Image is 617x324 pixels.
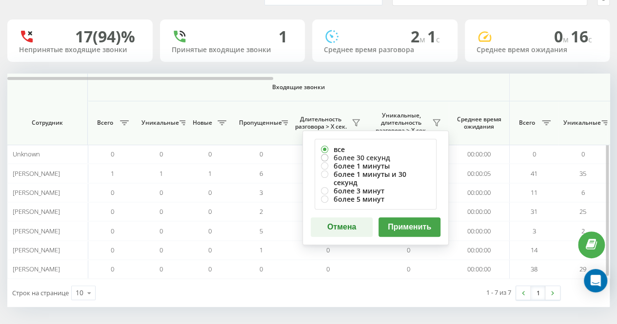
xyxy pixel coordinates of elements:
[456,115,502,131] span: Среднее время ожидания
[427,26,440,47] span: 1
[13,169,60,178] span: [PERSON_NAME]
[515,119,539,127] span: Всего
[172,46,294,54] div: Принятые входящие звонки
[579,207,586,216] span: 25
[208,207,212,216] span: 0
[311,217,373,237] button: Отмена
[259,246,263,254] span: 1
[326,265,330,273] span: 0
[531,207,537,216] span: 31
[76,288,83,298] div: 10
[159,207,163,216] span: 0
[531,169,537,178] span: 41
[159,188,163,197] span: 0
[449,145,510,164] td: 00:00:00
[326,246,330,254] span: 0
[321,187,430,195] label: более 3 минут
[563,119,598,127] span: Уникальные
[13,207,60,216] span: [PERSON_NAME]
[486,287,511,297] div: 1 - 7 из 7
[563,34,571,45] span: м
[190,119,215,127] span: Новые
[554,26,571,47] span: 0
[13,265,60,273] span: [PERSON_NAME]
[259,207,263,216] span: 2
[321,195,430,203] label: более 5 минут
[531,246,537,254] span: 14
[13,227,60,235] span: [PERSON_NAME]
[378,217,440,237] button: Применить
[113,83,484,91] span: Входящие звонки
[581,150,585,158] span: 0
[13,188,60,197] span: [PERSON_NAME]
[13,246,60,254] span: [PERSON_NAME]
[533,150,536,158] span: 0
[111,150,114,158] span: 0
[208,169,212,178] span: 1
[12,288,69,297] span: Строк на странице
[75,27,135,46] div: 17 (94)%
[16,119,79,127] span: Сотрудник
[159,246,163,254] span: 0
[477,46,598,54] div: Среднее время ожидания
[407,246,410,254] span: 0
[584,269,607,292] div: Open Intercom Messenger
[111,227,114,235] span: 0
[208,246,212,254] span: 0
[159,150,163,158] span: 0
[571,26,592,47] span: 16
[436,34,440,45] span: c
[579,265,586,273] span: 29
[159,169,163,178] span: 1
[419,34,427,45] span: м
[159,227,163,235] span: 0
[449,260,510,279] td: 00:00:00
[581,227,585,235] span: 2
[93,119,117,127] span: Всего
[13,150,40,158] span: Unknown
[531,265,537,273] span: 38
[321,145,430,153] label: все
[159,265,163,273] span: 0
[208,150,212,158] span: 0
[407,265,410,273] span: 0
[111,169,114,178] span: 1
[111,188,114,197] span: 0
[19,46,141,54] div: Непринятые входящие звонки
[208,227,212,235] span: 0
[321,162,430,170] label: более 1 минуты
[208,188,212,197] span: 0
[373,112,429,134] span: Уникальные, длительность разговора > Х сек.
[533,227,536,235] span: 3
[321,170,430,187] label: более 1 минуты и 30 секунд
[111,246,114,254] span: 0
[111,207,114,216] span: 0
[449,183,510,202] td: 00:00:00
[208,265,212,273] span: 0
[449,221,510,240] td: 00:00:00
[259,150,263,158] span: 0
[579,169,586,178] span: 35
[449,241,510,260] td: 00:00:00
[111,265,114,273] span: 0
[324,46,446,54] div: Среднее время разговора
[531,286,545,300] a: 1
[588,34,592,45] span: c
[141,119,177,127] span: Уникальные
[259,188,263,197] span: 3
[239,119,279,127] span: Пропущенные
[259,169,263,178] span: 6
[259,227,263,235] span: 5
[411,26,427,47] span: 2
[279,27,287,46] div: 1
[581,188,585,197] span: 6
[531,188,537,197] span: 11
[259,265,263,273] span: 0
[321,153,430,162] label: более 30 секунд
[293,115,349,131] span: Длительность разговора > Х сек.
[449,164,510,183] td: 00:00:05
[449,202,510,221] td: 00:00:00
